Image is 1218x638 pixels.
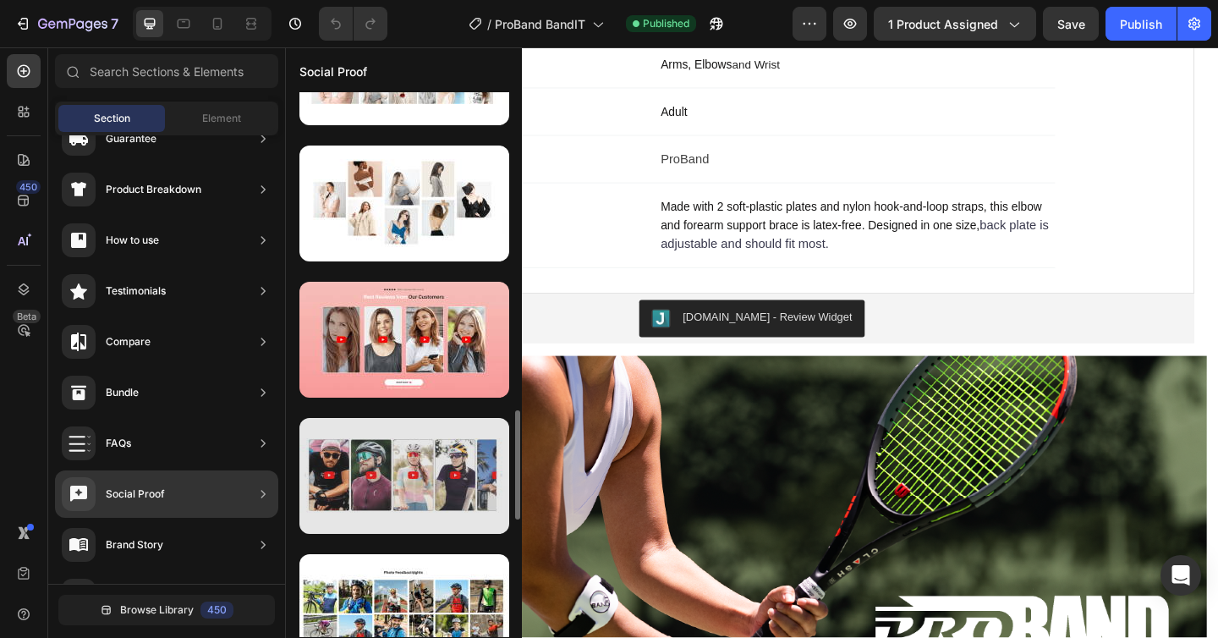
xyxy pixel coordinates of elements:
[409,166,826,201] span: Made with 2 soft-plastic plates and nylon hook-and-loop straps, this elbow and forearm support br...
[200,602,233,619] div: 450
[13,310,41,323] div: Beta
[106,181,201,198] div: Product Breakdown
[106,384,139,401] div: Bundle
[179,163,392,184] p: Material
[432,285,617,303] div: [DOMAIN_NAME] - Review Widget
[487,15,491,33] span: /
[495,15,585,33] span: ProBand BandIT
[1043,7,1099,41] button: Save
[58,595,275,625] button: Browse Library450
[285,47,1218,638] iframe: Design area
[1120,15,1162,33] div: Publish
[111,14,118,34] p: 7
[409,112,836,132] p: ProBand
[7,7,126,41] button: 7
[1057,17,1085,31] span: Save
[106,130,156,147] div: Guarantee
[643,16,689,31] span: Published
[94,111,130,126] span: Section
[409,63,437,77] span: Adult
[874,7,1036,41] button: 1 product assigned
[888,15,998,33] span: 1 product assigned
[319,7,387,41] div: Undo/Redo
[106,486,165,503] div: Social Proof
[202,111,241,126] span: Element
[1160,555,1201,596] div: Open Intercom Messenger
[1106,7,1177,41] button: Publish
[120,602,194,618] span: Browse Library
[106,435,131,452] div: FAQs
[106,333,151,350] div: Compare
[106,283,166,300] div: Testimonials
[106,536,163,553] div: Brand Story
[398,285,419,305] img: Judgeme.png
[179,114,216,129] span: Brand
[16,180,41,194] div: 450
[55,54,278,88] input: Search Sections & Elements
[106,232,159,249] div: How to use
[385,275,630,316] button: Judge.me - Review Widget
